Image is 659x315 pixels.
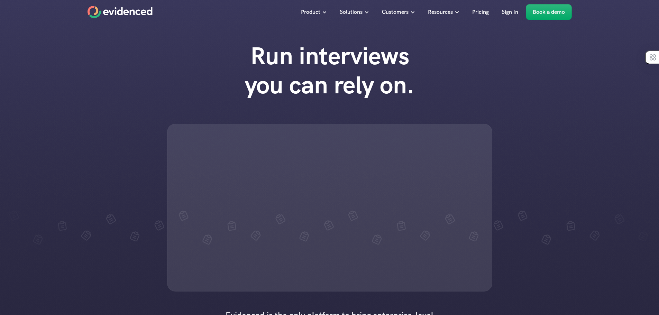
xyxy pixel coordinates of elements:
a: Sign In [496,4,523,20]
p: Pricing [472,8,489,17]
p: Customers [382,8,409,17]
a: Book a demo [526,4,572,20]
p: Book a demo [533,8,565,17]
p: Solutions [340,8,363,17]
a: Home [88,6,153,18]
p: Sign In [502,8,518,17]
p: Product [301,8,320,17]
a: Pricing [467,4,494,20]
h1: Run interviews you can rely on. [231,41,428,100]
p: Resources [428,8,453,17]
